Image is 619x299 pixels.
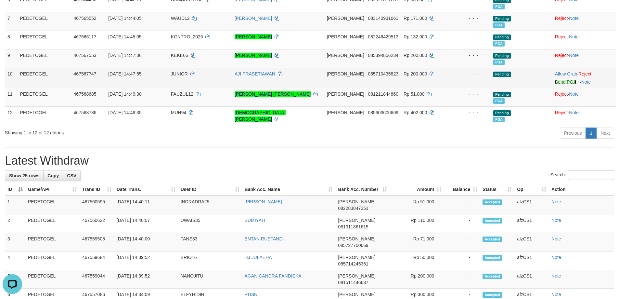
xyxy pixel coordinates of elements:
span: Rp 51.000 [404,91,425,97]
span: WAUD12 [171,16,190,21]
a: HJ JULAEHA [245,255,272,260]
td: [DATE] 14:39:52 [114,270,178,289]
span: [DATE] 14:44:05 [108,16,141,21]
span: Copy 085727700669 to clipboard [338,243,368,248]
h1: Latest Withdraw [5,154,614,167]
span: 467568736 [74,110,97,115]
a: Note [569,91,579,97]
span: [DATE] 14:45:05 [108,34,141,39]
span: [PERSON_NAME] [338,292,375,297]
span: [DATE] 14:49:30 [108,91,141,97]
td: 467560595 [80,196,114,214]
a: Reject [555,110,568,115]
td: - [444,270,480,289]
td: PEDETOGEL [25,196,80,214]
a: Note [551,218,561,223]
span: 467566117 [74,34,97,39]
span: Rp 171.000 [404,16,427,21]
a: Note [551,292,561,297]
th: Amount: activate to sort column ascending [390,183,444,196]
td: · [552,88,616,106]
th: Status: activate to sort column ascending [480,183,514,196]
td: PEDETOGEL [25,270,80,289]
th: Game/API: activate to sort column ascending [25,183,80,196]
span: Copy 082246429513 to clipboard [368,34,398,39]
span: Copy [47,173,59,178]
span: 467565552 [74,16,97,21]
span: 467567553 [74,53,97,58]
td: 12 [5,106,18,125]
span: [PERSON_NAME] [327,34,364,39]
span: Pending [493,53,511,59]
td: 467559684 [80,251,114,270]
span: Pending [493,92,511,97]
span: Pending [493,34,511,40]
span: Copy 082283847351 to clipboard [338,206,368,211]
td: - [444,251,480,270]
a: 1 [586,128,597,139]
span: [PERSON_NAME] [327,53,364,58]
a: [PERSON_NAME] [245,199,282,204]
span: Copy 083140931661 to clipboard [368,16,398,21]
td: PEDETOGEL [18,49,71,68]
td: Rp 71,000 [390,233,444,251]
th: Action [549,183,614,196]
td: Rp 200,000 [390,270,444,289]
span: [PERSON_NAME] [327,71,364,76]
span: FAUZUL12 [171,91,193,97]
span: CSV [67,173,76,178]
span: Pending [493,16,511,21]
a: Reject [578,71,591,76]
td: 5 [5,270,25,289]
a: [PERSON_NAME] [235,34,272,39]
td: · [552,49,616,68]
button: Open LiveChat chat widget [3,3,22,22]
a: Note [551,255,561,260]
a: Previous [560,128,586,139]
a: Note [569,53,579,58]
td: 11 [5,88,18,106]
th: Balance: activate to sort column ascending [444,183,480,196]
span: 467568685 [74,91,97,97]
td: afzCS1 [514,214,549,233]
th: ID: activate to sort column descending [5,183,25,196]
a: AGAN CANDRA FANDISKA [245,273,302,279]
span: 467567747 [74,71,97,76]
td: afzCS1 [514,196,549,214]
td: · [552,106,616,125]
a: [PERSON_NAME] [235,53,272,58]
span: [DATE] 14:49:35 [108,110,141,115]
th: User ID: activate to sort column ascending [178,183,242,196]
a: Note [569,110,579,115]
a: Show 25 rows [5,170,44,181]
a: Next [596,128,614,139]
span: Rp 200.000 [404,71,427,76]
td: PEDETOGEL [25,251,80,270]
span: Accepted [483,199,502,205]
span: [PERSON_NAME] [338,218,375,223]
th: Bank Acc. Number: activate to sort column ascending [335,183,390,196]
td: afzCS1 [514,251,549,270]
div: - - - [457,15,488,21]
span: Pending [493,110,511,116]
span: MUH94 [171,110,186,115]
td: [DATE] 14:40:07 [114,214,178,233]
div: - - - [457,34,488,40]
td: NANOJITU [178,270,242,289]
a: SUMIYAH [245,218,265,223]
a: Allow Grab [555,71,577,76]
div: Showing 1 to 12 of 12 entries [5,127,253,136]
td: 1 [5,196,25,214]
td: 8 [5,31,18,49]
span: [DATE] 14:47:55 [108,71,141,76]
td: afzCS1 [514,233,549,251]
span: [PERSON_NAME] [338,255,375,260]
td: · [552,12,616,31]
span: PGA [493,22,505,28]
td: [DATE] 14:40:11 [114,196,178,214]
td: 2 [5,214,25,233]
a: Note [581,79,591,85]
td: PEDETOGEL [18,106,71,125]
span: [PERSON_NAME] [327,110,364,115]
td: 467560622 [80,214,114,233]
